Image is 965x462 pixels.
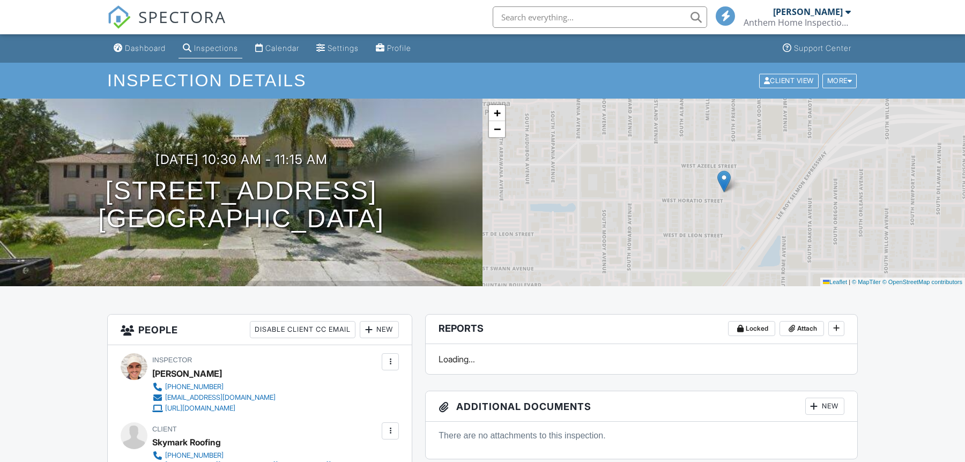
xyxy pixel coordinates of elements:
[758,76,821,84] a: Client View
[152,403,276,414] a: [URL][DOMAIN_NAME]
[265,43,299,53] div: Calendar
[251,39,303,58] a: Calendar
[165,383,224,391] div: [PHONE_NUMBER]
[152,382,276,392] a: [PHONE_NUMBER]
[794,43,851,53] div: Support Center
[489,121,505,137] a: Zoom out
[250,321,355,338] div: Disable Client CC Email
[494,122,501,136] span: −
[852,279,881,285] a: © MapTiler
[312,39,363,58] a: Settings
[823,279,847,285] a: Leaflet
[165,393,276,402] div: [EMAIL_ADDRESS][DOMAIN_NAME]
[778,39,856,58] a: Support Center
[717,170,731,192] img: Marker
[179,39,242,58] a: Inspections
[107,71,858,90] h1: Inspection Details
[773,6,843,17] div: [PERSON_NAME]
[489,105,505,121] a: Zoom in
[152,392,276,403] a: [EMAIL_ADDRESS][DOMAIN_NAME]
[108,177,374,234] h1: [STREET_ADDRESS] [GEOGRAPHIC_DATA]
[439,430,844,442] p: There are no attachments to this inspection.
[152,450,379,461] a: [PHONE_NUMBER]
[882,279,962,285] a: © OpenStreetMap contributors
[152,425,175,433] span: Client
[125,43,166,53] div: Dashboard
[194,43,238,53] div: Inspections
[759,73,819,88] div: Client View
[108,315,412,345] h3: People
[152,356,189,364] span: Inspector
[165,451,224,460] div: [PHONE_NUMBER]
[387,43,411,53] div: Profile
[328,43,359,53] div: Settings
[107,14,226,37] a: SPECTORA
[805,398,844,415] div: New
[493,6,707,28] input: Search everything...
[372,39,415,58] a: Profile
[107,5,131,29] img: The Best Home Inspection Software - Spectora
[426,391,857,422] h3: Additional Documents
[744,17,851,28] div: Anthem Home Inspections
[165,404,235,413] div: [URL][DOMAIN_NAME]
[109,39,170,58] a: Dashboard
[138,5,226,28] span: SPECTORA
[360,321,399,338] div: New
[152,434,221,450] div: Skymark Roofing
[822,73,857,88] div: More
[155,152,328,167] h3: [DATE] 10:30 am - 11:15 am
[494,106,501,120] span: +
[152,366,222,382] div: [PERSON_NAME]
[849,279,850,285] span: |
